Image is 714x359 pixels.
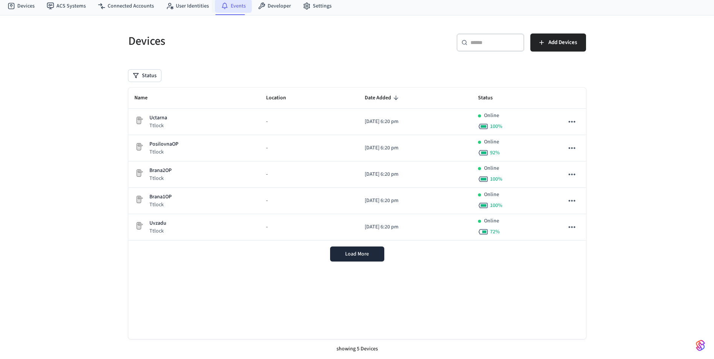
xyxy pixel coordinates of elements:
img: Placeholder Lock Image [134,221,143,230]
p: Ttlock [149,201,172,208]
span: Date Added [365,92,401,104]
p: Online [484,138,499,146]
p: Ttlock [149,227,166,235]
span: Location [266,92,296,104]
p: Ttlock [149,122,167,129]
button: Status [128,70,161,82]
p: Online [484,191,499,199]
div: showing 5 Devices [128,339,586,359]
p: Ttlock [149,175,172,182]
span: 100 % [490,175,502,183]
img: Placeholder Lock Image [134,142,143,151]
span: - [266,223,268,231]
p: Online [484,112,499,120]
p: [DATE] 6:20 pm [365,118,466,126]
img: SeamLogoGradient.69752ec5.svg [696,339,705,351]
p: [DATE] 6:20 pm [365,197,466,205]
p: PosilovnaOP [149,140,178,148]
span: - [266,144,268,152]
p: Uctarna [149,114,167,122]
p: [DATE] 6:20 pm [365,223,466,231]
p: Uvzadu [149,219,166,227]
img: Placeholder Lock Image [134,195,143,204]
span: 92 % [490,149,500,157]
span: - [266,170,268,178]
h5: Devices [128,33,353,49]
img: Placeholder Lock Image [134,169,143,178]
span: Status [478,92,502,104]
span: Load More [345,250,369,258]
p: Brana1OP [149,193,172,201]
span: - [266,118,268,126]
button: Add Devices [530,33,586,52]
span: 100 % [490,202,502,209]
span: - [266,197,268,205]
p: Ttlock [149,148,178,156]
span: 100 % [490,123,502,130]
span: Add Devices [548,38,577,47]
p: Online [484,164,499,172]
p: Online [484,217,499,225]
span: Name [134,92,157,104]
img: Placeholder Lock Image [134,116,143,125]
table: sticky table [128,88,586,240]
p: [DATE] 6:20 pm [365,170,466,178]
p: Brana2OP [149,167,172,175]
p: [DATE] 6:20 pm [365,144,466,152]
button: Load More [330,246,384,262]
span: 72 % [490,228,500,236]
